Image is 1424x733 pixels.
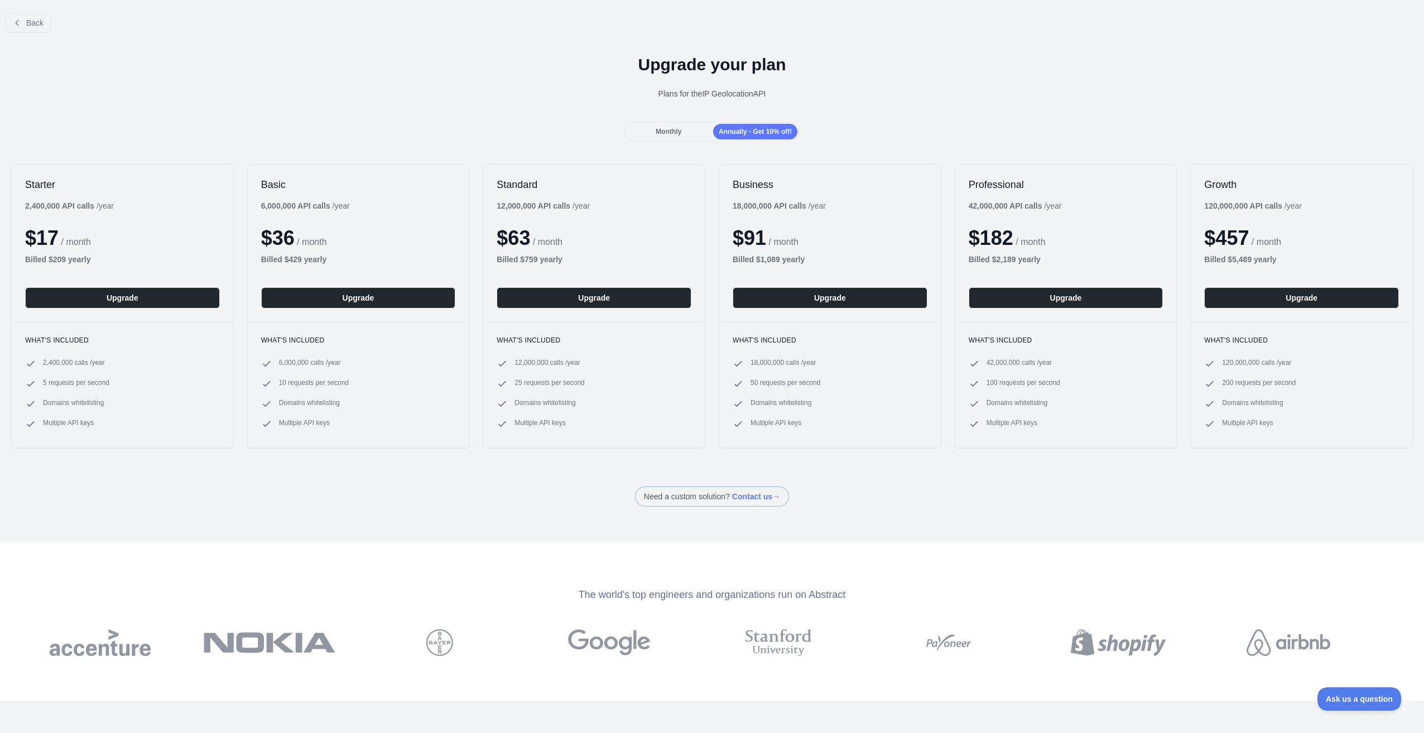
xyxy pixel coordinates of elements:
[969,255,1041,264] b: Billed $ 2,189 yearly
[1317,687,1402,711] iframe: Toggle Customer Support
[969,226,1013,249] span: $ 182
[733,255,805,264] b: Billed $ 1,089 yearly
[769,237,798,247] span: / month
[733,226,766,249] span: $ 91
